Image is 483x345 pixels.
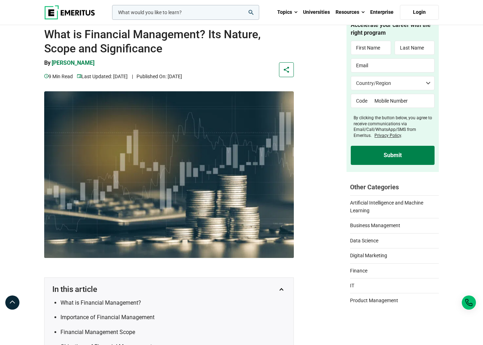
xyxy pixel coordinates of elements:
input: Mobile Number [369,94,435,108]
p: 9 min read [44,73,73,80]
button: In this article [52,285,286,294]
input: Submit [351,146,435,165]
a: Business Management [350,218,439,229]
p: [PERSON_NAME] [52,59,94,67]
a: Data Science [350,233,439,245]
input: Last Name [395,41,435,55]
label: By clicking the button below, you agree to receive communications via Email/Call/WhatsApp/SMS fro... [354,115,435,139]
img: video-views [77,74,81,78]
p: Published On: [DATE] [132,73,182,80]
a: Financial Management Scope [60,329,135,335]
input: Email [351,58,435,73]
a: Login [400,5,439,20]
a: Digital Marketing [350,248,439,259]
input: First Name [351,41,391,55]
h1: What is Financial Management? Its Nature, Scope and Significance [44,27,294,56]
a: Product Management [350,293,439,304]
a: Importance of Financial Management [60,314,155,321]
a: IT [350,278,439,289]
img: What is Financial Management? Its Nature, Scope and Significance | finance | Emeritus [44,91,294,258]
select: Country [351,76,435,90]
span: | [132,74,133,79]
h4: Accelerate your career with the right program [351,21,435,37]
a: Privacy Policy [374,133,401,138]
a: [PERSON_NAME] [52,59,94,73]
img: video-views [44,74,48,78]
h2: Other Categories [350,183,439,191]
span: By [44,59,51,66]
a: What is Financial Management? [60,299,141,306]
input: woocommerce-product-search-field-0 [112,5,259,20]
input: Code [351,94,369,108]
a: Finance [350,263,439,275]
a: Artificial Intelligence and Machine Learning [350,195,439,215]
p: Last Updated: [DATE] [77,73,128,80]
